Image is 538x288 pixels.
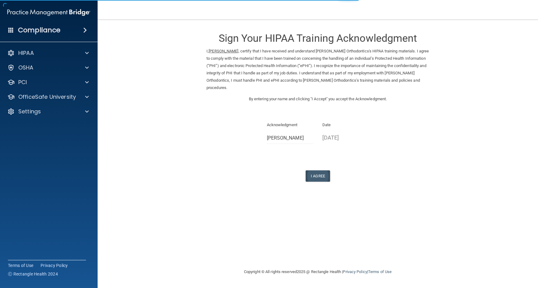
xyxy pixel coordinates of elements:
iframe: Drift Widget Chat Controller [432,245,531,269]
p: By entering your name and clicking "I Accept" you accept the Acknowledgment. [206,95,429,103]
a: HIPAA [7,49,89,57]
p: PCI [18,79,27,86]
h3: Sign Your HIPAA Training Acknowledgment [206,33,429,44]
a: Terms of Use [368,269,392,274]
p: HIPAA [18,49,34,57]
a: Terms of Use [8,262,33,268]
button: I Agree [306,170,330,182]
a: Privacy Policy [41,262,68,268]
p: OfficeSafe University [18,93,76,101]
p: I, , certify that I have received and understand [PERSON_NAME] Orthodontics's HIPAA training mate... [206,48,429,91]
p: Date [322,121,369,129]
p: Settings [18,108,41,115]
ins: [PERSON_NAME] [209,49,238,53]
span: Ⓒ Rectangle Health 2024 [8,271,58,277]
p: [DATE] [322,133,369,143]
h4: Compliance [18,26,60,34]
a: Settings [7,108,89,115]
a: OSHA [7,64,89,71]
div: Copyright © All rights reserved 2025 @ Rectangle Health | | [206,262,429,282]
img: PMB logo [7,6,90,19]
input: Full Name [267,133,314,144]
a: PCI [7,79,89,86]
p: Acknowledgment [267,121,314,129]
a: OfficeSafe University [7,93,89,101]
p: OSHA [18,64,34,71]
a: Privacy Policy [343,269,367,274]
